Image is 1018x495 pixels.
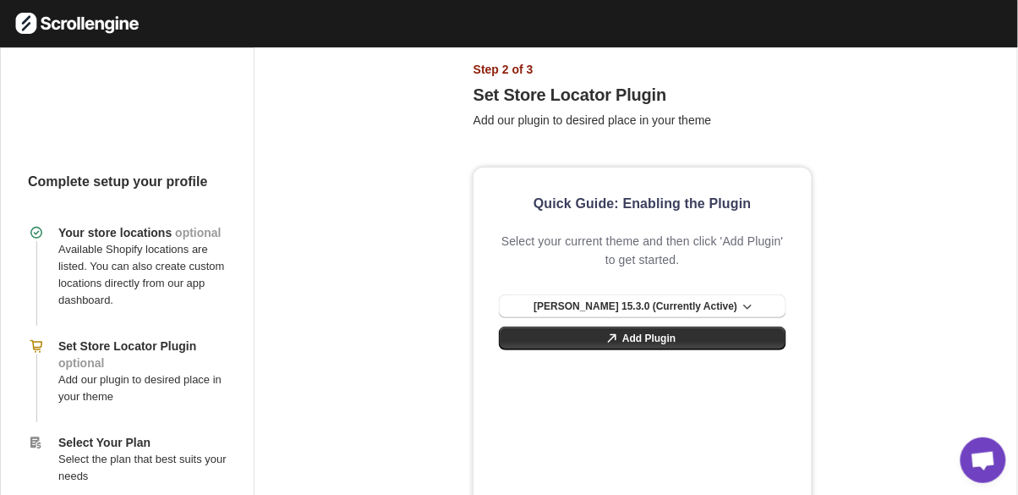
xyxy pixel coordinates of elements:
h2: Quick Guide: Enabling the Plugin [534,193,752,215]
h4: Set Store Locator Plugin [58,338,227,371]
h1: Set Store Locator Plugin [473,85,812,105]
span: [PERSON_NAME] 15.3.0 (Currently Active) [534,300,737,313]
div: Open de chat [961,437,1006,483]
span: optional [175,226,221,239]
h4: Select Your Plan [58,434,227,451]
b: Complete setup your profile [28,174,207,189]
h4: Your store locations [58,224,227,241]
a: Add Plugin [499,327,786,350]
p: Select the plan that best suits your needs [58,451,227,485]
span: optional [58,356,104,370]
p: Add our plugin to desired place in your theme [58,371,227,405]
h1: Step 2 of 3 [473,61,812,78]
p: Available Shopify locations are listed. You can also create custom locations directly from our ap... [58,241,227,309]
span: Add Plugin [622,332,676,345]
p: Select your current theme and then click 'Add Plugin' to get started. [499,232,786,270]
p: Add our plugin to desired place in your theme [473,112,812,129]
button: [PERSON_NAME] 15.3.0 (Currently Active) [499,294,786,318]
